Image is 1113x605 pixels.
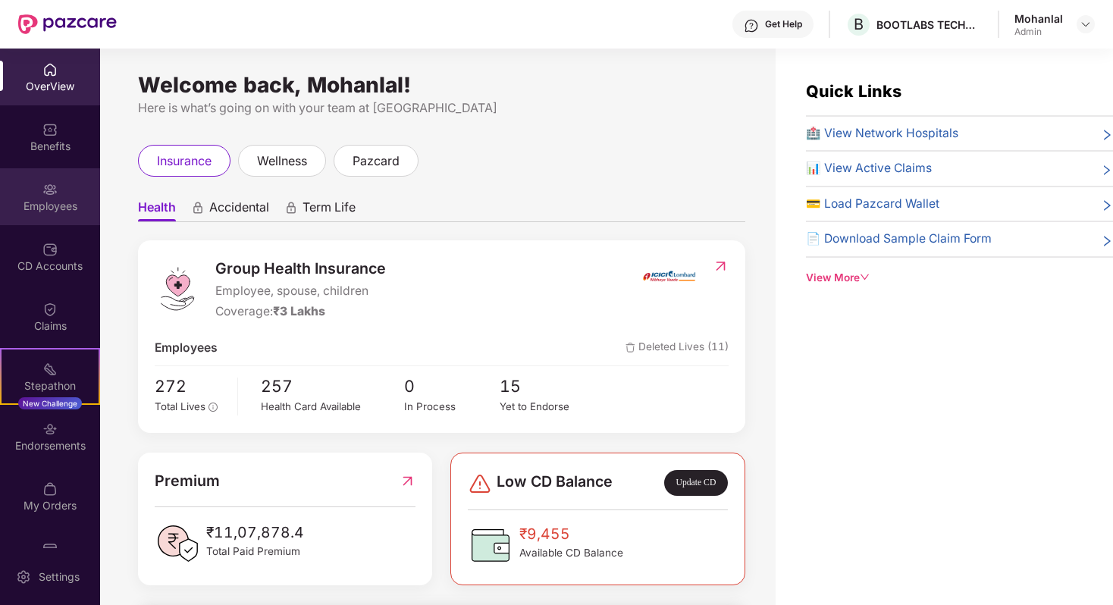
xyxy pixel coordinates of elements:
[42,302,58,317] img: svg+xml;base64,PHN2ZyBpZD0iQ2xhaW0iIHhtbG5zPSJodHRwOi8vd3d3LnczLm9yZy8yMDAwL3N2ZyIgd2lkdGg9IjIwIi...
[404,374,500,400] span: 0
[400,469,415,493] img: RedirectIcon
[860,272,870,283] span: down
[155,469,220,493] span: Premium
[500,374,595,400] span: 15
[519,522,623,545] span: ₹9,455
[208,403,218,412] span: info-circle
[42,541,58,556] img: svg+xml;base64,PHN2ZyBpZD0iUGF6Y2FyZCIgeG1sbnM9Imh0dHA6Ly93d3cudzMub3JnLzIwMDAvc3ZnIiB3aWR0aD0iMj...
[713,259,729,274] img: RedirectIcon
[1080,18,1092,30] img: svg+xml;base64,PHN2ZyBpZD0iRHJvcGRvd24tMzJ4MzIiIHhtbG5zPSJodHRwOi8vd3d3LnczLm9yZy8yMDAwL3N2ZyIgd2...
[806,159,932,178] span: 📊 View Active Claims
[468,522,513,568] img: CDBalanceIcon
[261,399,404,415] div: Health Card Available
[1101,162,1113,178] span: right
[257,152,307,171] span: wellness
[138,79,745,91] div: Welcome back, Mohanlal!
[806,124,958,143] span: 🏥 View Network Hospitals
[155,521,200,566] img: PaidPremiumIcon
[353,152,400,171] span: pazcard
[284,201,298,215] div: animation
[215,302,386,321] div: Coverage:
[641,257,698,295] img: insurerIcon
[34,569,84,585] div: Settings
[215,282,386,301] span: Employee, spouse, children
[18,14,117,34] img: New Pazcare Logo
[273,304,325,318] span: ₹3 Lakhs
[1014,11,1063,26] div: Mohanlal
[303,199,356,221] span: Term Life
[155,266,200,312] img: logo
[854,15,864,33] span: B
[206,521,304,544] span: ₹11,07,878.4
[157,152,212,171] span: insurance
[500,399,595,415] div: Yet to Endorse
[625,339,729,358] span: Deleted Lives (11)
[16,569,31,585] img: svg+xml;base64,PHN2ZyBpZD0iU2V0dGluZy0yMHgyMCIgeG1sbnM9Imh0dHA6Ly93d3cudzMub3JnLzIwMDAvc3ZnIiB3aW...
[625,343,635,353] img: deleteIcon
[191,201,205,215] div: animation
[215,257,386,281] span: Group Health Insurance
[497,470,613,496] span: Low CD Balance
[42,182,58,197] img: svg+xml;base64,PHN2ZyBpZD0iRW1wbG95ZWVzIiB4bWxucz0iaHR0cDovL3d3dy53My5vcmcvMjAwMC9zdmciIHdpZHRoPS...
[155,339,218,358] span: Employees
[42,481,58,497] img: svg+xml;base64,PHN2ZyBpZD0iTXlfT3JkZXJzIiBkYXRhLW5hbWU9Ik15IE9yZGVycyIgeG1sbnM9Imh0dHA6Ly93d3cudz...
[206,544,304,560] span: Total Paid Premium
[765,18,802,30] div: Get Help
[209,199,269,221] span: Accidental
[261,374,404,400] span: 257
[806,230,992,249] span: 📄 Download Sample Claim Form
[155,400,205,412] span: Total Lives
[1101,198,1113,214] span: right
[1014,26,1063,38] div: Admin
[42,62,58,77] img: svg+xml;base64,PHN2ZyBpZD0iSG9tZSIgeG1sbnM9Imh0dHA6Ly93d3cudzMub3JnLzIwMDAvc3ZnIiB3aWR0aD0iMjAiIG...
[876,17,983,32] div: BOOTLABS TECHNOLOGIES PRIVATE LIMITED
[468,472,492,496] img: svg+xml;base64,PHN2ZyBpZD0iRGFuZ2VyLTMyeDMyIiB4bWxucz0iaHR0cDovL3d3dy53My5vcmcvMjAwMC9zdmciIHdpZH...
[42,422,58,437] img: svg+xml;base64,PHN2ZyBpZD0iRW5kb3JzZW1lbnRzIiB4bWxucz0iaHR0cDovL3d3dy53My5vcmcvMjAwMC9zdmciIHdpZH...
[1101,127,1113,143] span: right
[2,378,99,393] div: Stepathon
[42,362,58,377] img: svg+xml;base64,PHN2ZyB4bWxucz0iaHR0cDovL3d3dy53My5vcmcvMjAwMC9zdmciIHdpZHRoPSIyMSIgaGVpZ2h0PSIyMC...
[806,195,939,214] span: 💳 Load Pazcard Wallet
[806,81,901,101] span: Quick Links
[806,270,1113,286] div: View More
[18,397,82,409] div: New Challenge
[138,199,176,221] span: Health
[744,18,759,33] img: svg+xml;base64,PHN2ZyBpZD0iSGVscC0zMngzMiIgeG1sbnM9Imh0dHA6Ly93d3cudzMub3JnLzIwMDAvc3ZnIiB3aWR0aD...
[1101,233,1113,249] span: right
[155,374,227,400] span: 272
[42,242,58,257] img: svg+xml;base64,PHN2ZyBpZD0iQ0RfQWNjb3VudHMiIGRhdGEtbmFtZT0iQ0QgQWNjb3VudHMiIHhtbG5zPSJodHRwOi8vd3...
[664,470,727,496] div: Update CD
[138,99,745,118] div: Here is what’s going on with your team at [GEOGRAPHIC_DATA]
[42,122,58,137] img: svg+xml;base64,PHN2ZyBpZD0iQmVuZWZpdHMiIHhtbG5zPSJodHRwOi8vd3d3LnczLm9yZy8yMDAwL3N2ZyIgd2lkdGg9Ij...
[519,545,623,561] span: Available CD Balance
[404,399,500,415] div: In Process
